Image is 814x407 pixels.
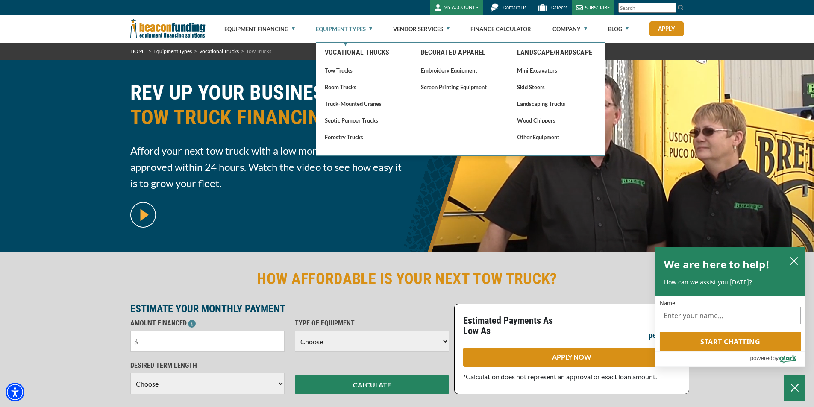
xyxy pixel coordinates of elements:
h2: HOW AFFORDABLE IS YOUR NEXT TOW TRUCK? [130,269,684,289]
div: olark chatbox [655,247,805,367]
a: Embroidery Equipment [421,65,500,76]
input: Name [660,307,801,324]
a: Mini Excavators [517,65,596,76]
p: DESIRED TERM LENGTH [130,360,285,371]
a: Powered by Olark [750,352,805,366]
a: Apply [649,21,684,36]
span: Tow Trucks [246,48,271,54]
a: Equipment Types [316,15,372,43]
span: powered [750,353,772,363]
span: TOW TRUCK FINANCING [130,105,402,130]
p: Estimated Payments As Low As [463,316,567,336]
p: TYPE OF EQUIPMENT [295,318,449,328]
img: Beacon Funding Corporation logo [130,15,206,43]
a: APPLY NOW [463,348,680,367]
a: Skid Steers [517,82,596,92]
a: Boom Trucks [325,82,404,92]
a: HOME [130,48,146,54]
img: video modal pop-up play button [130,202,156,228]
a: Vendor Services [393,15,450,43]
p: AMOUNT FINANCED [130,318,285,328]
span: Careers [551,5,567,11]
p: ESTIMATE YOUR MONTHLY PAYMENT [130,304,449,314]
button: Start chatting [660,332,801,351]
button: Close Chatbox [784,375,805,401]
a: Equipment Financing [224,15,295,43]
a: Blog [608,15,629,43]
p: How can we assist you [DATE]? [664,278,796,287]
h1: REV UP YOUR BUSINESS [130,80,402,136]
a: Company [552,15,587,43]
a: Decorated Apparel [421,47,500,58]
input: $ [130,331,285,352]
a: Tow Trucks [325,65,404,76]
a: Other Equipment [517,132,596,142]
a: Vocational Trucks [199,48,239,54]
label: Name [660,300,801,305]
a: Landscaping Trucks [517,98,596,109]
button: close chatbox [787,255,801,266]
a: Septic Pumper Trucks [325,115,404,126]
input: Search [618,3,676,13]
span: Afford your next tow truck with a low monthly payment. Get approved within 24 hours. Watch the vi... [130,143,402,191]
a: Screen Printing Equipment [421,82,500,92]
h2: We are here to help! [664,256,770,273]
a: Truck-Mounted Cranes [325,98,404,109]
a: Finance Calculator [470,15,531,43]
a: Vocational Trucks [325,47,404,58]
span: *Calculation does not represent an approval or exact loan amount. [463,372,657,381]
a: Clear search text [667,5,674,12]
p: per month [649,330,680,340]
div: Accessibility Menu [6,383,24,401]
a: Landscape/Hardscape [517,47,596,58]
button: CALCULATE [295,375,449,394]
img: Search [677,4,684,11]
a: Forestry Trucks [325,132,404,142]
a: Equipment Types [153,48,192,54]
span: by [773,353,779,363]
span: Contact Us [503,5,526,11]
a: Wood Chippers [517,115,596,126]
